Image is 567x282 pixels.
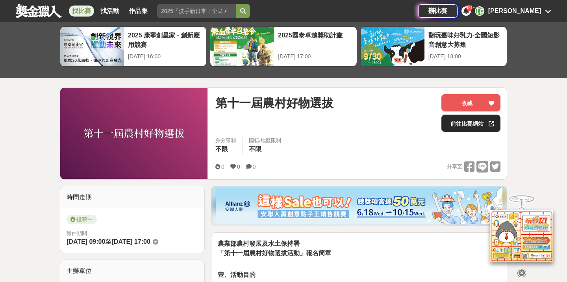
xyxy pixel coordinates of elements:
input: 2025「洗手新日常：全民 ALL IN」洗手歌全台徵選 [157,4,236,18]
strong: 「第十一屆農村好物選拔活動」報名簡章 [218,250,331,256]
span: 421+ [466,6,475,10]
div: 時間走期 [60,186,204,208]
a: 翻玩臺味好乳力-全國短影音創意大募集[DATE] 18:00 [360,26,507,67]
span: 不限 [249,146,261,152]
a: 2025國泰卓越獎助計畫[DATE] 17:00 [210,26,357,67]
span: [DATE] 09:00 [67,238,105,245]
a: 作品集 [126,6,151,17]
div: 身分限制 [215,137,236,145]
a: 找比賽 [69,6,94,17]
span: 0 [237,163,240,170]
div: 2025 康寧創星家 - 創新應用競賽 [128,31,202,48]
div: [PERSON_NAME] [488,6,541,16]
div: [DATE] 18:00 [428,52,503,61]
strong: 農業部農村發展及水土保持署 [218,240,300,247]
strong: 壹、活動目的 [218,271,256,278]
div: 2025國泰卓越獎助計畫 [278,31,352,48]
button: 收藏 [441,94,500,111]
a: 辦比賽 [418,4,458,18]
div: [DATE] 17:00 [278,52,352,61]
span: 0 [221,163,224,170]
span: [DATE] 17:00 [111,238,150,245]
img: Cover Image [60,88,208,179]
div: 項 [475,6,484,16]
img: d2146d9a-e6f6-4337-9592-8cefde37ba6b.png [490,210,553,262]
div: 主辦單位 [60,260,204,282]
span: 徵件期間 [67,230,87,236]
span: 分享至 [447,161,462,173]
img: dcc59076-91c0-4acb-9c6b-a1d413182f46.png [216,188,502,224]
a: 找活動 [97,6,122,17]
span: 投稿中 [67,215,97,224]
div: [DATE] 16:00 [128,52,202,61]
span: 第十一屆農村好物選拔 [215,94,334,112]
span: 0 [253,163,256,170]
span: 不限 [215,146,228,152]
span: 至 [105,238,111,245]
a: 2025 康寧創星家 - 創新應用競賽[DATE] 16:00 [60,26,207,67]
a: 前往比賽網站 [441,115,500,132]
div: 翻玩臺味好乳力-全國短影音創意大募集 [428,31,503,48]
div: 國籍/地區限制 [249,137,281,145]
